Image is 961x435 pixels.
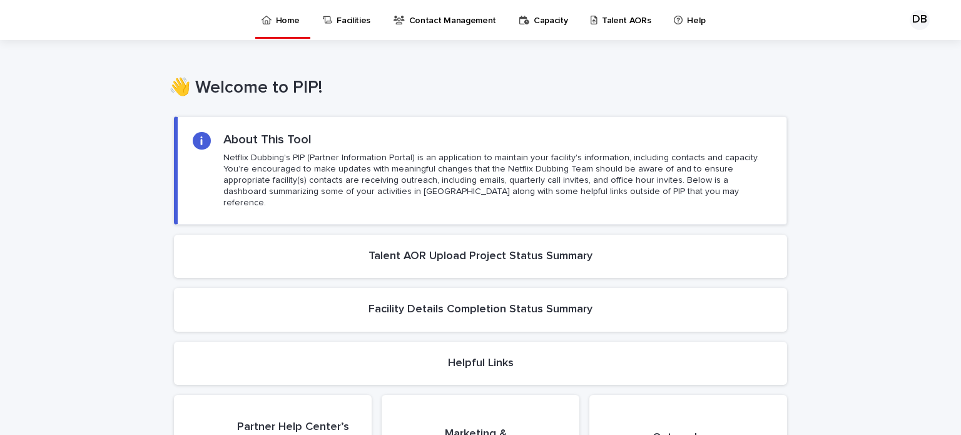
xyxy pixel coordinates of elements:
h2: About This Tool [223,132,312,147]
h2: Facility Details Completion Status Summary [369,303,592,317]
h2: Talent AOR Upload Project Status Summary [369,250,592,264]
h1: 👋 Welcome to PIP! [169,78,782,99]
h2: Helpful Links [448,357,514,371]
div: DB [910,10,930,30]
p: Netflix Dubbing's PIP (Partner Information Portal) is an application to maintain your facility's ... [223,152,771,209]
